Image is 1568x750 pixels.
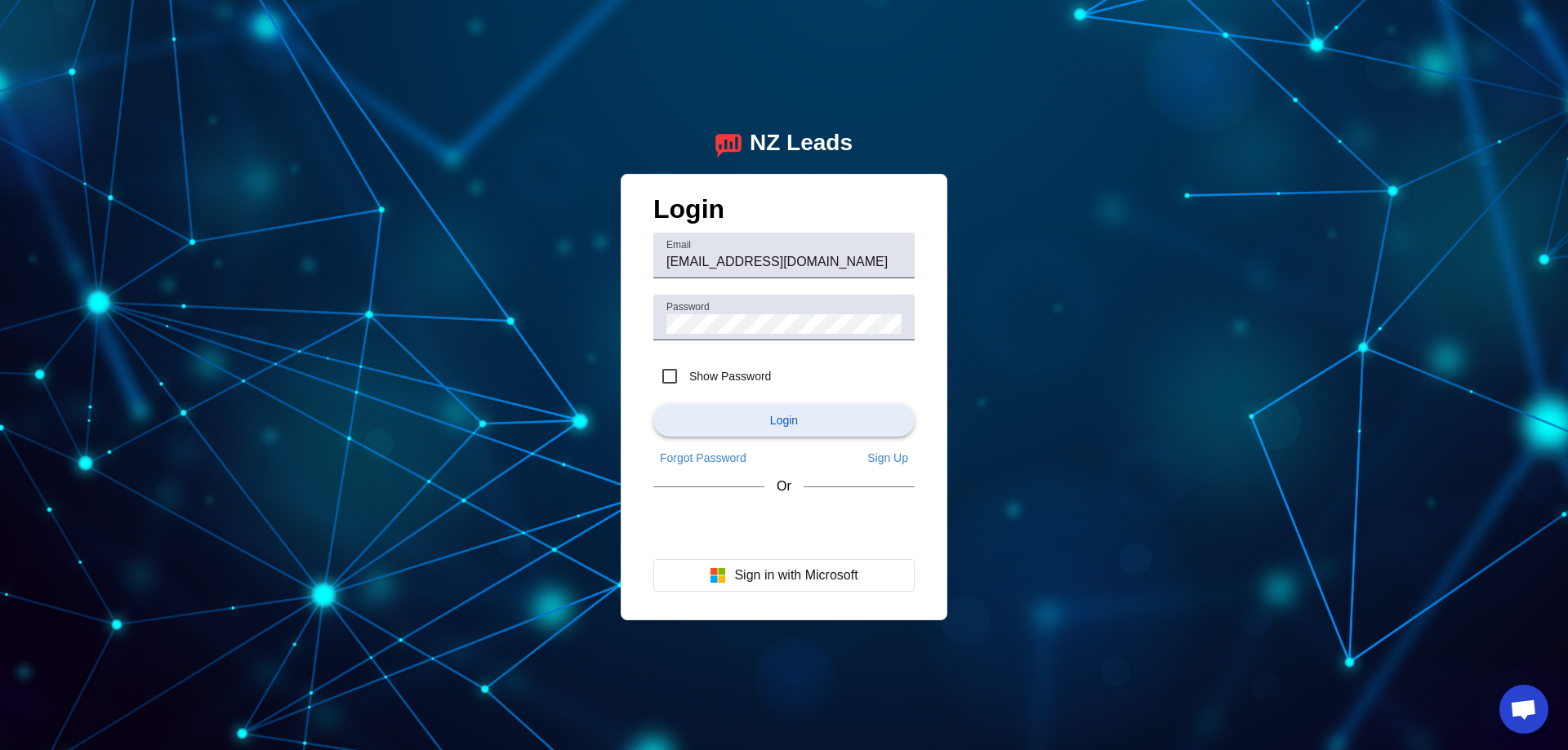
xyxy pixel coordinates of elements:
img: logo [715,130,742,158]
mat-label: Email [666,239,691,250]
button: Login [653,404,915,437]
span: Forgot Password [660,451,746,464]
span: Or [777,479,791,494]
div: Open chat [1499,685,1548,734]
button: Sign in with Microsoft [653,559,915,592]
a: logoNZ Leads [715,130,853,158]
iframe: Sign in with Google Button [645,508,923,544]
span: Login [770,414,798,427]
img: Microsoft logo [710,567,726,584]
h1: Login [653,194,915,233]
label: Show Password [686,368,771,384]
mat-label: Password [666,301,710,312]
div: NZ Leads [750,130,853,158]
span: Sign Up [867,451,908,464]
